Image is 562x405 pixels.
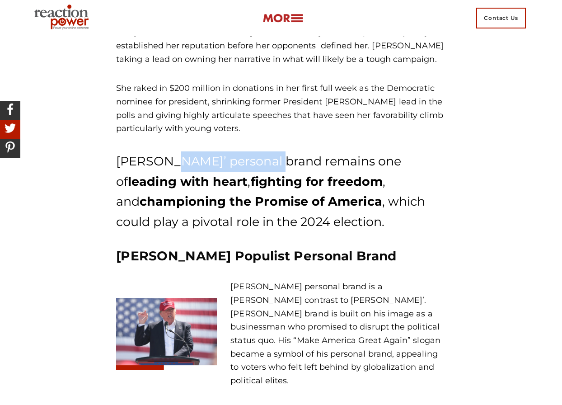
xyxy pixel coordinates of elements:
h3: [PERSON_NAME] Populist Personal Brand [116,248,446,264]
img: Trump [116,298,217,370]
img: Share On Facebook [2,101,18,117]
strong: fighting for freedom [251,174,383,189]
strong: leading with heart [128,174,248,189]
p: She raked in $200 million in donations in her first full week as the Democratic nominee for presi... [116,82,446,136]
p: Many have commented on how [PERSON_NAME] first few speeches quickly established her reputation be... [116,26,446,66]
span: Contact Us [476,8,526,28]
p: [PERSON_NAME]’ personal brand remains one of , , and , which could play a pivotal role in the 202... [116,151,446,232]
img: Executive Branding | Personal Branding Agency [30,2,96,34]
strong: championing the Promise of America [140,194,382,209]
p: [PERSON_NAME] personal brand is a [PERSON_NAME] contrast to [PERSON_NAME]’. [PERSON_NAME] brand i... [230,280,446,388]
img: Share On Twitter [2,120,18,136]
img: Share On Pinterest [2,139,18,155]
img: more-btn.png [262,13,303,24]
